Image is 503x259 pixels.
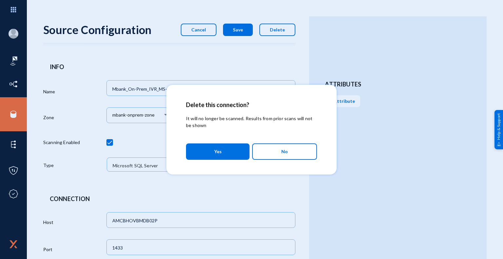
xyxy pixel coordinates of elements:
button: No [252,143,317,160]
h2: Delete this connection? [186,101,317,108]
p: It will no longer be scanned. Results from prior scans will not be shown [186,115,317,129]
span: No [281,146,288,157]
span: Yes [214,146,222,157]
button: Yes [186,143,250,160]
